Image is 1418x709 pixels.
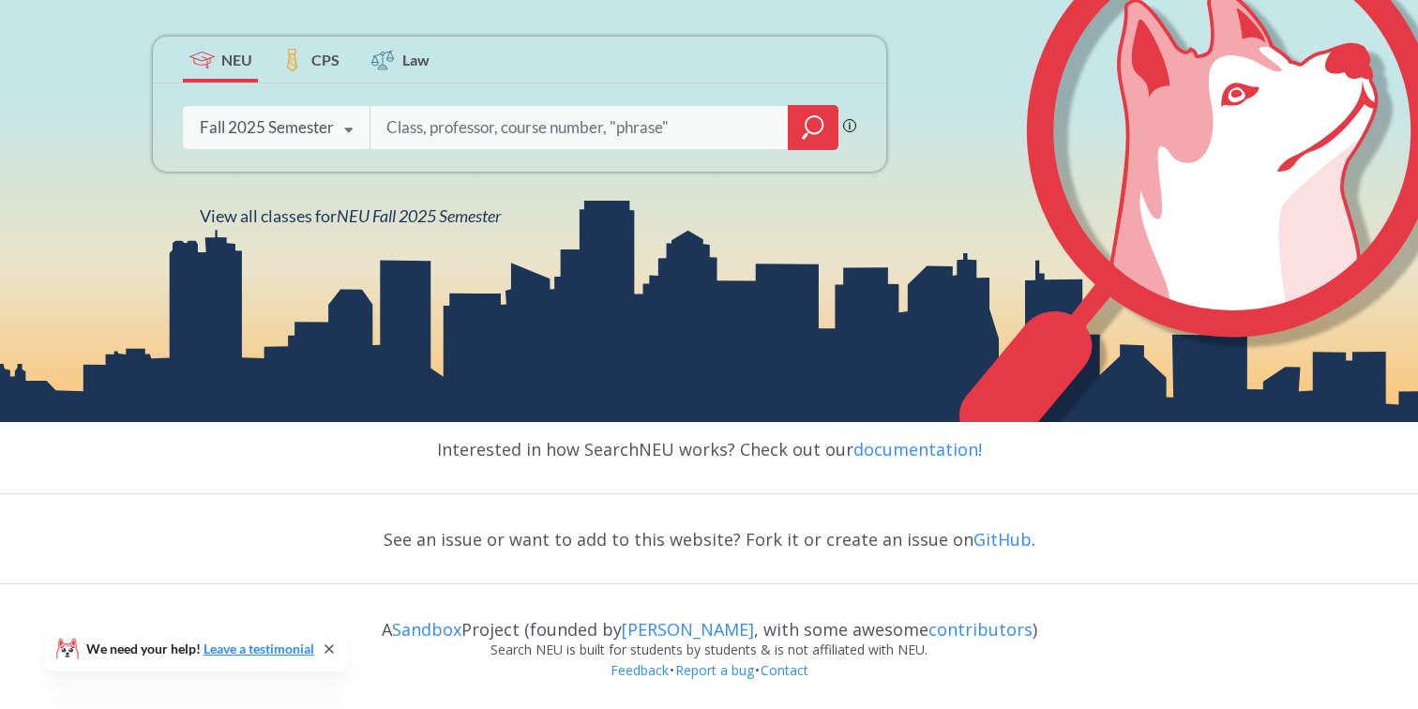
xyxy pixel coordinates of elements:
span: CPS [311,49,339,70]
span: NEU Fall 2025 Semester [337,205,501,226]
div: magnifying glass [788,105,838,150]
a: Sandbox [392,618,461,641]
span: NEU [221,49,252,70]
a: contributors [928,618,1033,641]
div: Fall 2025 Semester [200,117,334,138]
svg: magnifying glass [802,114,824,141]
input: Class, professor, course number, "phrase" [385,108,775,147]
a: [PERSON_NAME] [622,618,754,641]
a: GitHub [973,528,1032,551]
a: Report a bug [674,661,755,679]
a: Feedback [610,661,670,679]
span: View all classes for [200,205,501,226]
span: Law [402,49,430,70]
a: Contact [760,661,809,679]
a: documentation! [853,438,982,460]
